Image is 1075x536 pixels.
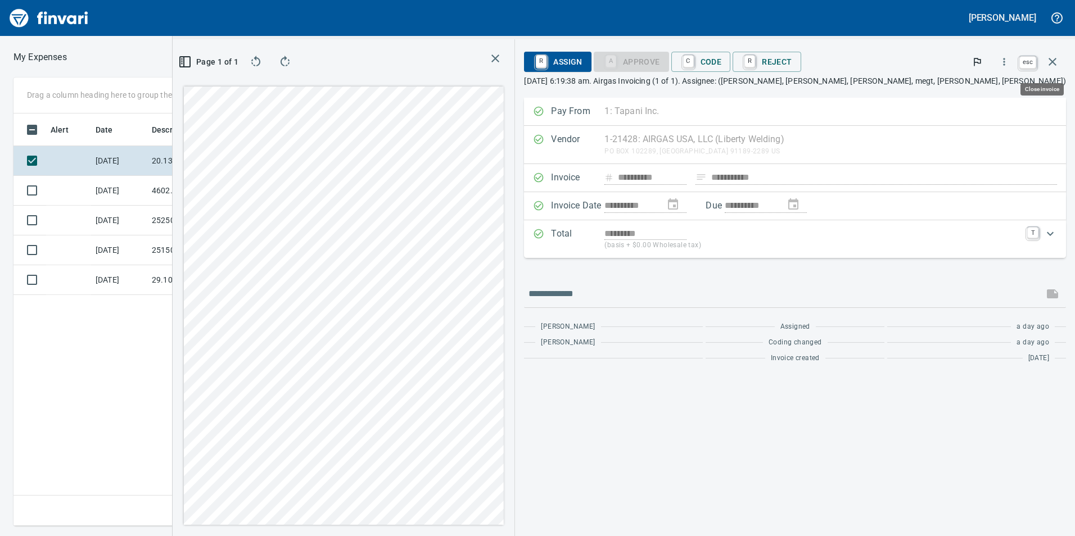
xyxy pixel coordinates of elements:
[91,206,147,235] td: [DATE]
[969,12,1036,24] h5: [PERSON_NAME]
[524,52,591,72] button: RAssign
[604,240,1020,251] p: (basis + $0.00 Wholesale tax)
[147,265,249,295] td: 29.10973.65
[147,235,249,265] td: 251506
[769,337,822,348] span: Coding changed
[966,9,1039,26] button: [PERSON_NAME]
[1017,321,1049,333] span: a day ago
[771,353,820,364] span: Invoice created
[594,56,669,66] div: Coding Required
[1027,227,1038,238] a: T
[147,146,249,176] td: 20.13116.65
[1019,56,1036,69] a: esc
[965,49,990,74] button: Flag
[91,176,147,206] td: [DATE]
[91,265,147,295] td: [DATE]
[524,220,1066,258] div: Expand
[96,123,113,137] span: Date
[541,321,595,333] span: [PERSON_NAME]
[1028,353,1049,364] span: [DATE]
[7,4,91,31] img: Finvari
[733,52,801,72] button: RReject
[671,52,731,72] button: CCode
[91,146,147,176] td: [DATE]
[541,337,595,348] span: [PERSON_NAME]
[680,52,722,71] span: Code
[147,176,249,206] td: 4602.65
[742,52,792,71] span: Reject
[186,55,233,69] span: Page 1 of 1
[1039,280,1066,307] span: This records your message into the invoice and notifies anyone mentioned
[182,52,238,72] button: Page 1 of 1
[51,123,83,137] span: Alert
[96,123,128,137] span: Date
[13,51,67,64] nav: breadcrumb
[744,55,755,67] a: R
[152,123,209,137] span: Description
[992,49,1017,74] button: More
[780,321,810,333] span: Assigned
[51,123,69,137] span: Alert
[533,52,582,71] span: Assign
[536,55,546,67] a: R
[551,227,604,251] p: Total
[1017,337,1049,348] span: a day ago
[27,89,192,101] p: Drag a column heading here to group the table
[152,123,194,137] span: Description
[13,51,67,64] p: My Expenses
[147,206,249,235] td: 252505
[683,55,694,67] a: C
[91,235,147,265] td: [DATE]
[524,75,1066,87] p: [DATE] 6:19:38 am. Airgas Invoicing (1 of 1). Assignee: ([PERSON_NAME], [PERSON_NAME], [PERSON_NA...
